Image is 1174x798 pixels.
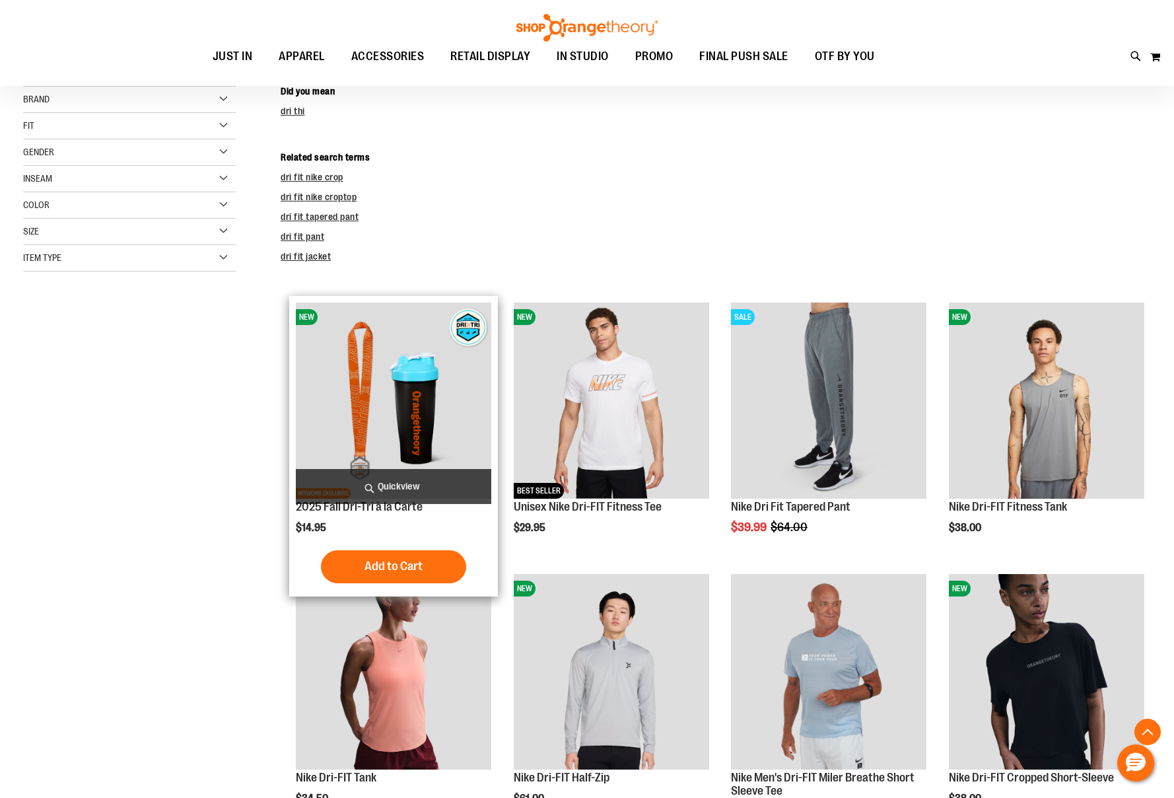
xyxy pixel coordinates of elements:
img: Product image for Nike Dri Fit Breathe Short Sleeve Tee [731,574,926,770]
a: Unisex Nike Dri-FIT Fitness TeeNEWBEST SELLER [514,303,709,500]
span: Item Type [23,252,61,263]
span: NEW [949,581,971,597]
span: Add to Cart [364,559,423,573]
span: JUST IN [213,42,253,71]
a: PROMO [622,42,687,72]
span: $29.95 [514,522,547,534]
span: BEST SELLER [514,483,564,499]
span: Inseam [23,173,52,184]
a: dri fit pant [281,231,324,242]
img: Product image for Nike Dri Fit Tapered Pant [731,303,926,498]
a: Nike Dri-FIT TankNEW [296,574,491,772]
a: FINAL PUSH SALE [686,42,802,72]
a: Quickview [296,469,491,504]
span: NEW [296,309,318,325]
span: Size [23,226,39,236]
a: ACCESSORIES [338,42,438,72]
a: 2025 Fall Dri-Tri à la Carte [296,500,423,513]
span: Gender [23,147,54,157]
a: Nike Dri-FIT Fitness Tank [949,500,1067,513]
a: OTF BY YOU [802,42,888,72]
img: Unisex Nike Dri-FIT Fitness Tee [514,303,709,498]
dt: Related search terms [281,151,1151,164]
span: $64.00 [771,521,810,534]
span: Color [23,199,50,210]
a: dri fit nike croptop [281,192,357,202]
a: dri fit tapered pant [281,211,359,222]
span: NEW [949,309,971,325]
a: Nike Dri-FIT Half-Zip [514,771,609,784]
a: Nike Dri-FIT Fitness TankNEW [949,303,1144,500]
img: Nike Dri-FIT Fitness Tank [949,303,1144,498]
span: RETAIL DISPLAY [450,42,530,71]
button: Hello, have a question? Let’s chat. [1117,744,1154,781]
a: IN STUDIO [543,42,622,72]
span: PROMO [635,42,673,71]
span: IN STUDIO [557,42,609,71]
span: OTF BY YOU [815,42,875,71]
span: $14.95 [296,522,328,534]
span: $39.99 [731,521,769,534]
a: dri fit nike crop [281,172,343,182]
a: Nike Men's Dri-FIT Miler Breathe Short Sleeve Tee [731,771,915,797]
div: product [724,296,933,567]
span: NEW [514,309,535,325]
div: product [289,296,498,596]
a: Nike Dri-FIT Tank [296,771,376,784]
a: JUST IN [199,42,266,72]
button: Back To Top [1134,719,1161,745]
a: Nike Dri-FIT Cropped Short-Sleeve [949,771,1114,784]
span: $38.00 [949,522,983,534]
span: APPAREL [279,42,325,71]
span: Fit [23,120,34,131]
a: Product image for Nike Dri Fit Breathe Short Sleeve Tee [731,574,926,772]
button: Add to Cart [321,550,466,583]
span: Brand [23,94,50,104]
span: SALE [731,309,755,325]
img: Nike Dri-FIT Cropped Short-Sleeve [949,574,1144,770]
a: Nike Dri Fit Tapered Pant [731,500,850,513]
div: product [942,296,1151,567]
a: Product image for Nike Dri Fit Tapered PantSALE [731,303,926,500]
dt: Did you mean [281,85,1151,98]
img: Nike Dri-FIT Tank [296,574,491,770]
span: ACCESSORIES [351,42,425,71]
a: Nike Dri-FIT Cropped Short-SleeveNEW [949,574,1144,772]
span: FINAL PUSH SALE [699,42,788,71]
span: NEW [514,581,535,597]
a: RETAIL DISPLAY [437,42,543,72]
a: Nike Dri-FIT Half-ZipNEW [514,574,709,772]
img: Nike Dri-FIT Half-Zip [514,574,709,770]
div: product [507,296,716,567]
img: 2025 Fall Dri-Tri à la Carte [296,303,491,498]
a: dri thi [281,106,305,116]
img: Shop Orangetheory [514,14,660,42]
a: Unisex Nike Dri-FIT Fitness Tee [514,500,662,513]
a: APPAREL [265,42,338,72]
a: dri fit jacket [281,251,331,262]
a: 2025 Fall Dri-Tri à la CarteNEWNETWORK EXCLUSIVE [296,303,491,500]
